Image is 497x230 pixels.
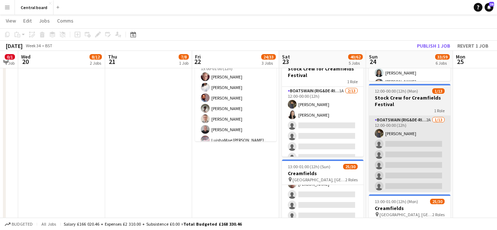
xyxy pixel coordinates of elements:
[40,221,57,227] span: All jobs
[12,222,33,227] span: Budgeted
[54,16,76,25] a: Comms
[64,221,242,227] div: Salary £166 020.46 + Expenses £2 310.00 + Subsistence £0.00 =
[5,54,15,60] span: 0/1
[282,65,363,78] h3: Stock Crew for Creamfields Festival
[343,164,358,169] span: 25/30
[345,177,358,182] span: 2 Roles
[435,54,450,60] span: 33/59
[262,60,275,66] div: 3 Jobs
[288,164,330,169] span: 13:00-01:00 (12h) (Sun)
[369,205,450,211] h3: Creamfields
[39,17,50,24] span: Jobs
[195,53,201,60] span: Fri
[195,34,277,141] app-job-card: 13:00-01:00 (12h) (Sat)22/26Creamfields [GEOGRAPHIC_DATA], [GEOGRAPHIC_DATA]2 RolesCaptain (D&H A...
[15,0,53,15] button: Central board
[455,57,465,66] span: 25
[20,57,31,66] span: 20
[368,57,378,66] span: 24
[281,57,290,66] span: 23
[430,199,445,204] span: 25/30
[6,17,16,24] span: View
[432,88,445,94] span: 1/13
[3,16,19,25] a: View
[90,60,102,66] div: 2 Jobs
[369,34,450,103] app-card-role: Navigator (D&H B)7A4/511:00-23:00 (12h)[PERSON_NAME][PERSON_NAME][PERSON_NAME][PERSON_NAME][GEOGR...
[348,54,363,60] span: 40/62
[6,42,23,49] div: [DATE]
[194,57,201,66] span: 22
[5,60,15,66] div: 1 Job
[414,41,453,51] button: Publish 1 job
[107,57,117,66] span: 21
[375,199,418,204] span: 13:00-01:00 (12h) (Mon)
[4,220,34,228] button: Budgeted
[369,94,450,108] h3: Stock Crew for Creamfields Festival
[347,79,358,84] span: 1 Role
[282,49,363,157] app-job-card: Updated12:00-00:00 (12h) (Sun)2/13Stock Crew for Creamfields Festival1 RoleBoatswain (rig&de-rig)...
[36,16,53,25] a: Jobs
[23,17,32,24] span: Edit
[108,53,117,60] span: Thu
[369,53,378,60] span: Sun
[293,177,345,182] span: [GEOGRAPHIC_DATA], [GEOGRAPHIC_DATA]
[375,88,418,94] span: 12:00-00:00 (12h) (Mon)
[57,17,73,24] span: Comms
[282,170,363,177] h3: Creamfields
[24,43,42,48] span: Week 34
[21,53,31,60] span: Wed
[261,54,276,60] span: 24/33
[489,2,494,7] span: 26
[454,41,491,51] button: Revert 1 job
[20,16,35,25] a: Edit
[179,54,189,60] span: 7/8
[90,54,102,60] span: 8/12
[183,221,242,227] span: Total Budgeted £168 330.46
[349,60,362,66] div: 5 Jobs
[485,3,493,12] a: 26
[179,60,188,66] div: 1 Job
[434,108,445,113] span: 1 Role
[45,43,52,48] div: BST
[282,53,290,60] span: Sat
[432,212,445,217] span: 2 Roles
[369,84,450,191] app-job-card: 12:00-00:00 (12h) (Mon)1/13Stock Crew for Creamfields Festival1 RoleBoatswain (rig&de-rig)2A1/131...
[436,60,449,66] div: 6 Jobs
[456,53,465,60] span: Mon
[379,212,432,217] span: [GEOGRAPHIC_DATA], [GEOGRAPHIC_DATA]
